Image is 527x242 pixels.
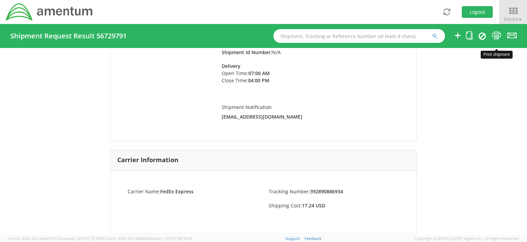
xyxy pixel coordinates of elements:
strong: Delivery [222,63,241,69]
strong: 17.24 USD [302,202,325,209]
strong: 04:00 PM [248,77,269,84]
a: Support [285,236,300,241]
strong: Shipment Id Number: [222,49,272,56]
strong: [EMAIL_ADDRESS][DOMAIN_NAME] [222,113,302,120]
li: Shipping Cost: [263,202,405,209]
span: Forms [504,16,522,22]
a: Feedback [305,236,321,241]
strong: 07:00 AM [248,70,270,76]
strong: FedEx Express [160,188,194,195]
h3: Carrier Information [117,157,178,164]
li: N/A [222,49,399,56]
div: Print shipment [481,51,513,59]
span: ▼ [518,16,522,22]
li: Tracking Number: [263,188,405,195]
span: master, [DATE] 10:10:00 [63,236,105,241]
span: Copyright © [DATE]-[DATE] Agistix Inc., All Rights Reserved [414,236,519,241]
h4: Shipment Request Result 56729791 [10,32,127,40]
li: Carrier Name: [122,188,263,195]
strong: 392890886934 [310,188,343,195]
span: Client: 2025.18.0-0e69584 [106,236,192,241]
button: Logout [462,6,493,18]
li: Open Time: [222,70,291,77]
span: Server: 2025.18.0-a0edd1917ac [8,236,105,241]
span: master, [DATE] 08:10:29 [150,236,192,241]
input: Shipment, Tracking or Reference Number (at least 4 chars) [273,29,445,43]
img: dyn-intl-logo-049831509241104b2a82.png [5,2,94,22]
li: Close Time: [222,77,291,84]
h5: Shipment Notification [222,105,399,110]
